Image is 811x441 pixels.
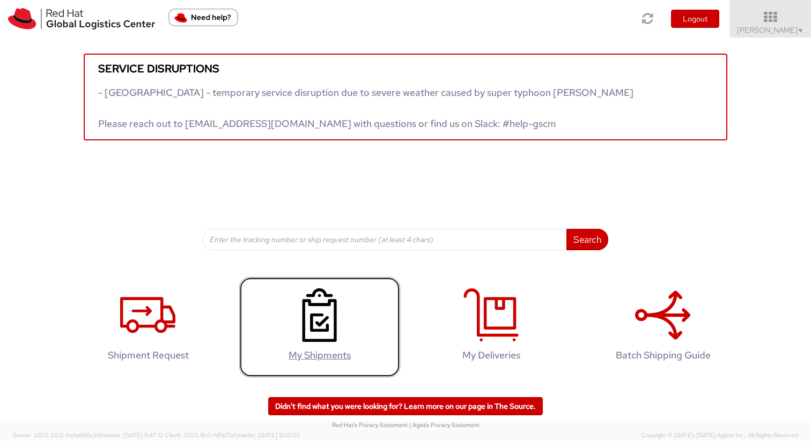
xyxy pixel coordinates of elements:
[332,421,408,429] a: Red Hat's Privacy Statement
[409,421,480,429] a: | Agistix Privacy Statement
[566,229,608,250] button: Search
[583,277,743,377] a: Batch Shipping Guide
[98,86,633,130] span: - [GEOGRAPHIC_DATA] - temporary service disruption due to severe weather caused by super typhoon ...
[268,397,543,415] a: Didn't find what you were looking for? Learn more on our page in The Source.
[411,277,572,377] a: My Deliveries
[98,63,713,74] h5: Service disruptions
[237,431,300,439] span: master, [DATE] 10:01:07
[102,431,164,439] span: master, [DATE] 11:47:12
[165,431,300,439] span: Client: 2025.18.0-fd567a5
[737,25,804,35] span: [PERSON_NAME]
[13,431,164,439] span: Server: 2025.20.0-5efa686e39f
[79,350,217,361] h4: Shipment Request
[671,10,719,28] button: Logout
[641,431,798,440] span: Copyright © [DATE]-[DATE] Agistix Inc., All Rights Reserved
[168,9,238,26] button: Need help?
[250,350,389,361] h4: My Shipments
[84,54,727,140] a: Service disruptions - [GEOGRAPHIC_DATA] - temporary service disruption due to severe weather caus...
[203,229,567,250] input: Enter the tracking number or ship request number (at least 4 chars)
[422,350,561,361] h4: My Deliveries
[239,277,400,377] a: My Shipments
[594,350,732,361] h4: Batch Shipping Guide
[68,277,228,377] a: Shipment Request
[798,26,804,35] span: ▼
[8,8,155,29] img: rh-logistics-00dfa346123c4ec078e1.svg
